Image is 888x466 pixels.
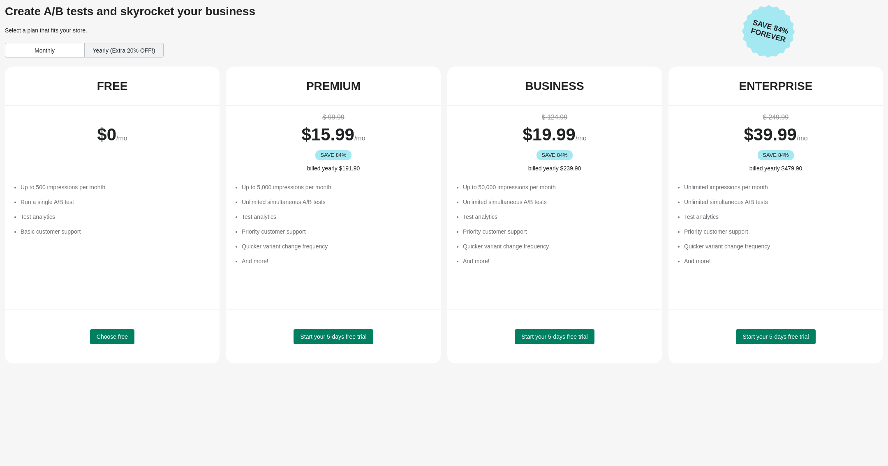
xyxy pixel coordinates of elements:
[456,112,654,122] div: $ 124.99
[684,183,875,191] li: Unlimited impressions per month
[739,80,813,93] div: ENTERPRISE
[97,80,128,93] div: FREE
[5,26,735,34] div: Select a plan that fits your store.
[684,198,875,206] li: Unlimited simultaneous A/B tests
[5,5,735,18] div: Create A/B tests and skyrocket your business
[21,213,211,221] li: Test analytics
[684,227,875,236] li: Priority customer support
[515,329,594,344] button: Start your 5-days free trial
[234,112,432,122] div: $ 99.99
[536,150,573,160] div: SAVE 84%
[242,198,432,206] li: Unlimited simultaneous A/B tests
[306,80,361,93] div: PREMIUM
[242,242,432,250] li: Quicker variant change frequency
[97,333,128,340] span: Choose free
[758,150,794,160] div: SAVE 84%
[21,227,211,236] li: Basic customer support
[90,329,134,344] button: Choose free
[463,198,654,206] li: Unlimited simultaneous A/B tests
[742,333,809,340] span: Start your 5-days free trial
[523,125,575,144] span: $ 19.99
[745,17,795,46] span: Save 84% Forever
[684,213,875,221] li: Test analytics
[456,164,654,172] div: billed yearly $239.90
[294,329,373,344] button: Start your 5-days free trial
[97,125,116,144] span: $ 0
[744,125,796,144] span: $ 39.99
[242,183,432,191] li: Up to 5,000 impressions per month
[301,125,354,144] span: $ 15.99
[736,329,815,344] button: Start your 5-days free trial
[234,164,432,172] div: billed yearly $191.90
[84,43,164,57] div: Yearly (Extra 20% OFF!)
[797,135,808,142] span: /mo
[684,242,875,250] li: Quicker variant change frequency
[742,5,795,58] img: Save 84% Forever
[21,198,211,206] li: Run a single A/B test
[463,183,654,191] li: Up to 50,000 impressions per month
[463,257,654,265] li: And more!
[521,333,587,340] span: Start your 5-days free trial
[684,257,875,265] li: And more!
[116,135,127,142] span: /mo
[677,112,875,122] div: $ 249.99
[463,227,654,236] li: Priority customer support
[525,80,584,93] div: BUSINESS
[463,242,654,250] li: Quicker variant change frequency
[21,183,211,191] li: Up to 500 impressions per month
[8,433,35,458] iframe: chat widget
[242,213,432,221] li: Test analytics
[576,135,587,142] span: /mo
[354,135,365,142] span: /mo
[677,164,875,172] div: billed yearly $479.90
[315,150,352,160] div: SAVE 84%
[300,333,366,340] span: Start your 5-days free trial
[242,227,432,236] li: Priority customer support
[463,213,654,221] li: Test analytics
[242,257,432,265] li: And more!
[5,43,84,57] div: Monthly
